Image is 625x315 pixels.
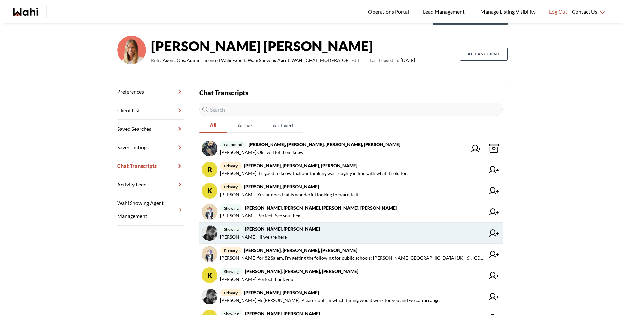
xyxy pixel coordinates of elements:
[199,118,227,132] span: All
[262,118,303,132] span: Archived
[220,170,408,177] span: [PERSON_NAME] : It's good to know that our thinking was roughly in line with what it sold for.
[220,204,243,212] span: showing
[117,157,184,175] a: Chat Transcripts
[220,233,287,241] span: [PERSON_NAME] : Hi we are here
[199,180,503,201] a: Kprimary[PERSON_NAME], [PERSON_NAME][PERSON_NAME]:Yes he does that is wonderful looking forward t...
[151,56,161,64] span: Role:
[202,162,217,177] div: R
[202,246,217,262] img: chat avatar
[199,201,503,223] a: showing[PERSON_NAME], [PERSON_NAME], [PERSON_NAME], [PERSON_NAME][PERSON_NAME]:Perfect! See you then
[549,7,567,16] span: Log Out
[220,191,359,199] span: [PERSON_NAME] : Yes he does that is wonderful looking forward to it
[249,142,400,147] strong: [PERSON_NAME], [PERSON_NAME], [PERSON_NAME], [PERSON_NAME]
[244,247,357,253] strong: [PERSON_NAME], [PERSON_NAME], [PERSON_NAME]
[199,89,248,97] strong: Chat Transcripts
[163,56,349,64] span: Agent, Ops, Admin, Licensed Wahi Expert, Wahi Showing Agent, WAHI_CHAT_MODERATOR
[244,290,319,295] strong: [PERSON_NAME], [PERSON_NAME]
[220,162,242,170] span: primary
[220,247,242,254] span: primary
[220,296,440,304] span: [PERSON_NAME] : Hi [PERSON_NAME]. Please confirm which timing would work for you and we can arrange.
[220,275,293,283] span: [PERSON_NAME] : Perfect thank you
[117,194,184,226] a: Wahi Showing Agent Management
[370,57,399,63] span: Last Logged In:
[199,103,503,116] input: Search
[220,254,485,262] span: [PERSON_NAME] : for 82 Salem, I'm getting the following for public schools: [PERSON_NAME][GEOGRAP...
[199,118,227,133] button: All
[199,159,503,180] a: Rprimary[PERSON_NAME], [PERSON_NAME], [PERSON_NAME][PERSON_NAME]:It's good to know that our think...
[460,48,508,61] button: Act as Client
[151,36,415,56] strong: [PERSON_NAME] [PERSON_NAME]
[202,289,217,304] img: chat avatar
[245,226,320,232] strong: [PERSON_NAME], [PERSON_NAME]
[370,56,415,64] span: [DATE]
[199,286,503,307] a: primary[PERSON_NAME], [PERSON_NAME][PERSON_NAME]:Hi [PERSON_NAME]. Please confirm which timing wo...
[220,141,246,148] span: outbound
[479,7,537,16] span: Manage Listing Visibility
[220,289,242,296] span: primary
[202,225,217,241] img: chat avatar
[220,268,243,275] span: showing
[199,265,503,286] a: Kshowing[PERSON_NAME], [PERSON_NAME], [PERSON_NAME][PERSON_NAME]:Perfect thank you
[220,226,243,233] span: showing
[117,36,146,64] img: 0f07b375cde2b3f9.png
[202,183,217,199] div: K
[245,205,397,211] strong: [PERSON_NAME], [PERSON_NAME], [PERSON_NAME], [PERSON_NAME]
[202,204,217,220] img: chat avatar
[117,101,184,120] a: Client List
[117,83,184,101] a: Preferences
[220,183,242,191] span: primary
[351,56,359,64] button: Edit
[117,175,184,194] a: Activity Feed
[227,118,262,133] button: Active
[423,7,467,16] span: Lead Management
[13,8,38,16] a: Wahi homepage
[220,148,304,156] span: [PERSON_NAME] : Ok I will let them know
[220,212,300,220] span: [PERSON_NAME] : Perfect! See you then
[202,267,217,283] div: K
[245,268,358,274] strong: [PERSON_NAME], [PERSON_NAME], [PERSON_NAME]
[227,118,262,132] span: Active
[244,163,357,168] strong: [PERSON_NAME], [PERSON_NAME], [PERSON_NAME]
[199,244,503,265] a: primary[PERSON_NAME], [PERSON_NAME], [PERSON_NAME][PERSON_NAME]:for 82 Salem, I'm getting the fol...
[244,184,319,189] strong: [PERSON_NAME], [PERSON_NAME]
[368,7,411,16] span: Operations Portal
[262,118,303,133] button: Archived
[199,223,503,244] a: showing[PERSON_NAME], [PERSON_NAME][PERSON_NAME]:Hi we are here
[202,141,217,156] img: chat avatar
[117,138,184,157] a: Saved Listings
[199,138,503,159] a: outbound[PERSON_NAME], [PERSON_NAME], [PERSON_NAME], [PERSON_NAME][PERSON_NAME]:Ok I will let the...
[117,120,184,138] a: Saved Searches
